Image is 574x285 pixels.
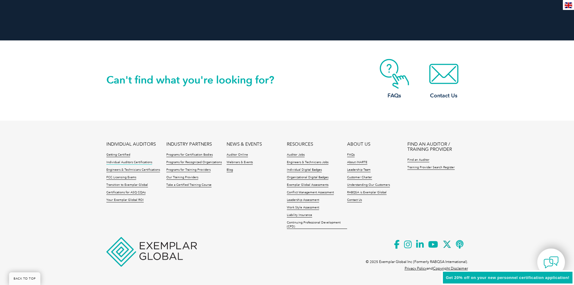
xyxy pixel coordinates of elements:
img: contact-chat.png [544,255,559,270]
a: Our Training Providers [166,176,198,180]
h3: Contact Us [420,92,468,100]
a: Individual Digital Badges [287,168,322,172]
a: Contact Us [347,198,362,202]
a: ABOUT US [347,142,370,147]
a: FCC Licensing Exams [106,176,136,180]
a: Programs for Training Providers [166,168,211,172]
a: Privacy Policy [405,266,427,271]
a: Take a Certified Training Course [166,183,212,187]
a: Exemplar Global Assessments [287,183,328,187]
a: FIND AN AUDITOR / TRAINING PROVIDER [407,142,468,152]
a: Engineers & Technicians Certifications [106,168,160,172]
a: Organizational Digital Badges [287,176,328,180]
a: Programs for Certification Bodies [166,153,213,157]
a: Liability Insurance [287,213,312,217]
a: RESOURCES [287,142,313,147]
a: Continuing Professional Development (CPD) [287,221,347,229]
a: Auditor Jobs [287,153,305,157]
a: Blog [227,168,233,172]
a: Understanding Our Customers [347,183,390,187]
a: Webinars & Events [227,160,253,165]
a: Transition to Exemplar Global [106,183,148,187]
a: Engineers & Technicians Jobs [287,160,328,165]
h3: FAQs [370,92,419,100]
a: NEWS & EVENTS [227,142,262,147]
a: INDIVIDUAL AUDITORS [106,142,156,147]
a: FAQs [370,59,419,100]
a: Individual Auditors Certifications [106,160,152,165]
span: Get 20% off on your new personnel certification application! [446,275,569,280]
a: RABQSA is Exemplar Global [347,191,387,195]
a: Your Exemplar Global ROI [106,198,144,202]
a: Programs for Recognized Organizations [166,160,222,165]
a: Getting Certified [106,153,130,157]
p: and [405,265,468,272]
h2: Can't find what you're looking for? [106,75,287,85]
a: Leadership Assessment [287,198,319,202]
a: FAQs [347,153,355,157]
a: BACK TO TOP [9,272,40,285]
a: Work Style Assessment [287,206,319,210]
a: Training Provider Search Register [407,166,455,170]
a: Contact Us [420,59,468,100]
a: About iNARTE [347,160,367,165]
a: Leadership Team [347,168,371,172]
a: Certifications for ASQ CQAs [106,191,146,195]
img: contact-faq.webp [370,59,419,89]
img: Exemplar Global [106,237,197,267]
a: Customer Charter [347,176,372,180]
img: en [565,2,572,8]
a: Find an Auditor [407,158,429,162]
a: Conflict Management Assessment [287,191,334,195]
a: INDUSTRY PARTNERS [166,142,212,147]
a: Copyright Disclaimer [433,266,468,271]
p: © 2025 Exemplar Global Inc (Formerly RABQSA International). [366,258,468,265]
img: contact-email.webp [420,59,468,89]
a: Auditor Online [227,153,248,157]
